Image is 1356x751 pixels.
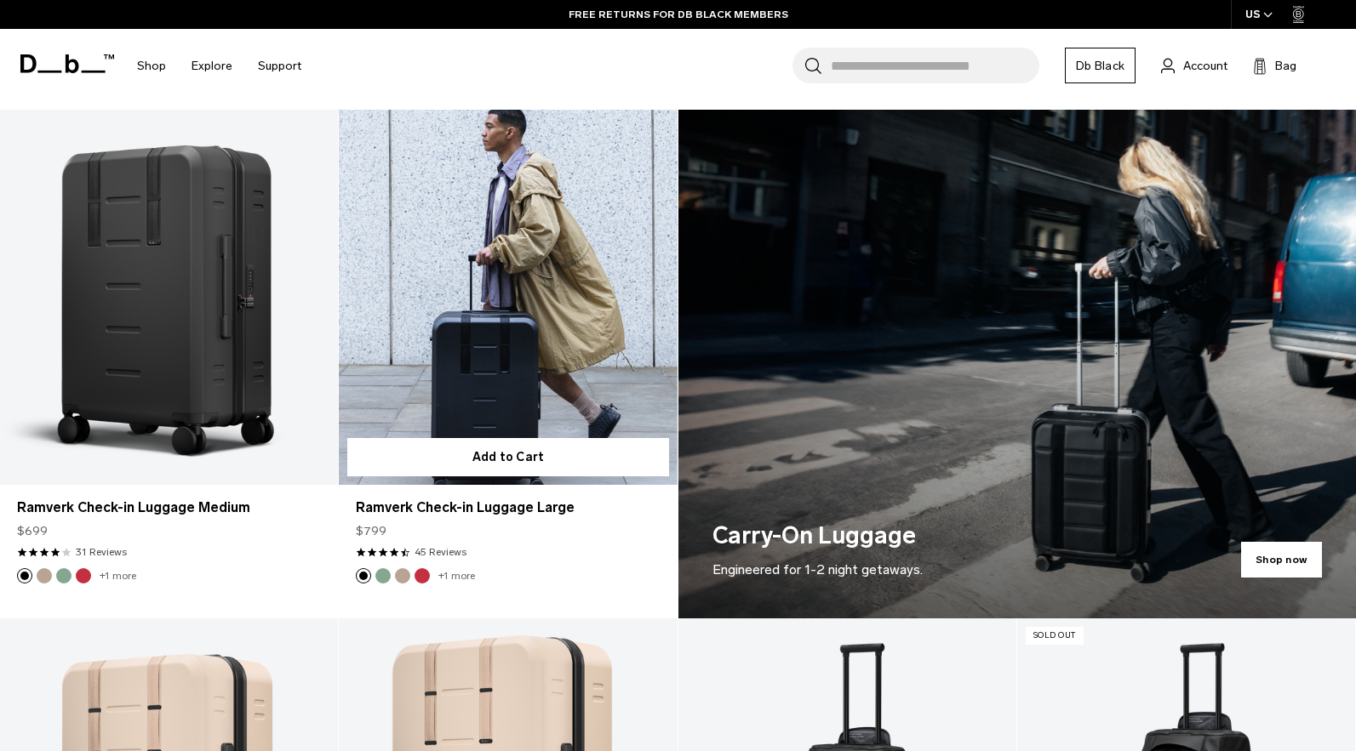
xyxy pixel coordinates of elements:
[347,438,668,476] button: Add to Cart
[438,570,475,582] a: +1 more
[37,568,52,583] button: Fogbow Beige
[415,544,466,560] a: 45 reviews
[415,568,430,583] button: Sprite Lightning Red
[17,568,32,583] button: Black Out
[76,544,127,560] a: 31 reviews
[137,36,166,96] a: Shop
[1275,57,1296,75] span: Bag
[569,7,788,22] a: FREE RETURNS FOR DB BLACK MEMBERS
[100,570,136,582] a: +1 more
[258,36,301,96] a: Support
[56,568,72,583] button: Green Ray
[1026,627,1084,645] p: Sold Out
[356,522,386,540] span: $799
[17,498,321,518] a: Ramverk Check-in Luggage Medium
[1253,55,1296,76] button: Bag
[124,29,314,103] nav: Main Navigation
[356,568,371,583] button: Black Out
[192,36,232,96] a: Explore
[17,522,48,540] span: $699
[356,498,660,518] a: Ramverk Check-in Luggage Large
[1161,55,1227,76] a: Account
[375,568,391,583] button: Green Ray
[76,568,91,583] button: Sprite Lightning Red
[339,110,677,485] a: Ramverk Check-in Luggage Large
[1183,57,1227,75] span: Account
[395,568,410,583] button: Fogbow Beige
[1065,48,1136,83] a: Db Black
